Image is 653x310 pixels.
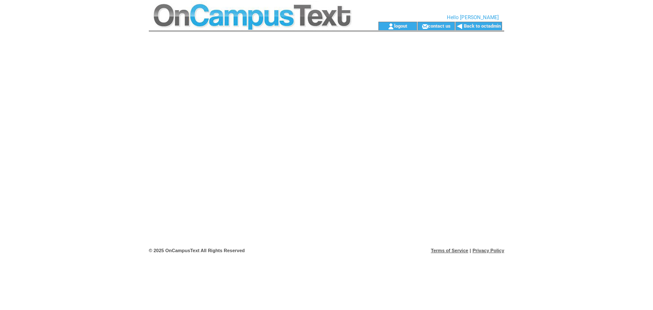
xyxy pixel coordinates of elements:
[149,248,245,253] span: © 2025 OnCampusText All Rights Reserved
[431,248,468,253] a: Terms of Service
[464,23,501,29] a: Back to octadmin
[388,23,394,30] img: account_icon.gif
[457,23,463,30] img: backArrow.gif
[472,248,504,253] a: Privacy Policy
[394,23,407,28] a: logout
[447,14,499,20] span: Hello [PERSON_NAME]
[422,23,428,30] img: contact_us_icon.gif
[470,248,471,253] span: |
[428,23,451,28] a: contact us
